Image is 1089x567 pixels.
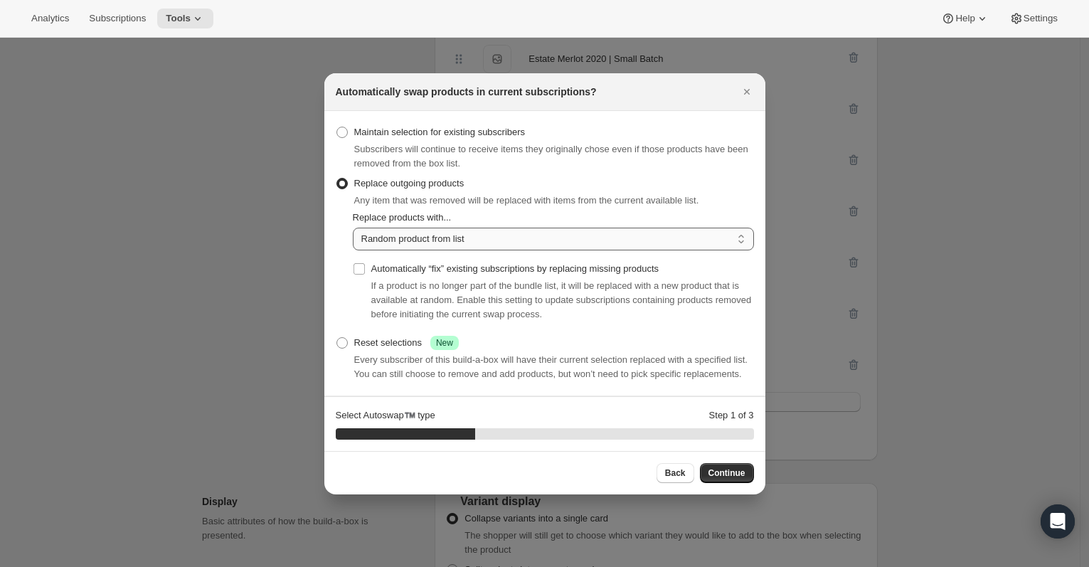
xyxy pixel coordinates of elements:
[1024,13,1058,24] span: Settings
[354,144,748,169] span: Subscribers will continue to receive items they originally chose even if those products have been...
[166,13,191,24] span: Tools
[353,212,452,223] span: Replace products with...
[657,463,694,483] button: Back
[89,13,146,24] span: Subscriptions
[709,408,754,423] p: Step 1 of 3
[354,178,464,189] span: Replace outgoing products
[336,85,597,99] h2: Automatically swap products in current subscriptions?
[23,9,78,28] button: Analytics
[708,467,745,479] span: Continue
[31,13,69,24] span: Analytics
[436,337,453,349] span: New
[371,280,752,319] span: If a product is no longer part of the bundle list, it will be replaced with a new product that is...
[157,9,213,28] button: Tools
[354,354,748,379] span: Every subscriber of this build-a-box will have their current selection replaced with a specified ...
[665,467,686,479] span: Back
[955,13,974,24] span: Help
[354,336,459,350] div: Reset selections
[354,195,699,206] span: Any item that was removed will be replaced with items from the current available list.
[1001,9,1066,28] button: Settings
[737,82,757,102] button: Close
[1041,504,1075,539] div: Open Intercom Messenger
[80,9,154,28] button: Subscriptions
[354,127,526,137] span: Maintain selection for existing subscribers
[336,408,435,423] p: Select Autoswap™️ type
[933,9,997,28] button: Help
[371,263,659,274] span: Automatically “fix” existing subscriptions by replacing missing products
[700,463,754,483] button: Continue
